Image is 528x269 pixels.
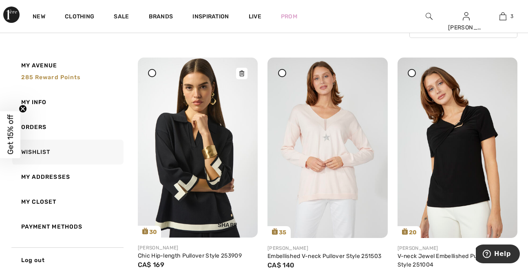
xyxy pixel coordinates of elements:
a: Sign In [463,12,470,20]
a: 30 [138,58,258,238]
a: 3 [485,11,521,21]
a: New [33,13,45,22]
div: Share [203,202,252,231]
img: joseph-ribkoff-tops-black-vanilla_253909_1_8d46_search.jpg [138,58,258,238]
a: Brands [149,13,173,22]
span: My Avenue [21,61,57,70]
img: frank-lyman-tops-black_6281251004_4_6c76_search.jpg [398,58,517,238]
a: Clothing [65,13,94,22]
a: Payment Methods [11,214,124,239]
img: My Bag [499,11,506,21]
img: search the website [426,11,433,21]
a: Live [249,12,261,21]
span: 3 [510,13,513,20]
div: [PERSON_NAME] [398,245,517,252]
div: [PERSON_NAME] [138,244,258,251]
a: My Closet [11,189,124,214]
img: 1ère Avenue [3,7,20,23]
a: Chic Hip-length Pullover Style 253909 [138,252,242,259]
span: Get 15% off [6,115,15,155]
a: Wishlist [11,140,124,165]
a: Embellished V-neck Pullover Style 251503 [267,253,381,260]
button: Close teaser [19,104,27,113]
span: CA$ 169 [138,261,164,269]
div: [PERSON_NAME] [267,245,387,252]
span: 285 Reward points [21,74,81,81]
a: My Addresses [11,165,124,189]
span: Inspiration [192,13,229,22]
a: 20 [398,58,517,238]
a: Sale [114,13,129,22]
span: CA$ 140 [267,261,294,269]
img: frank-lyman-tops-blush_251503_2_f960_search.jpg [267,58,387,238]
a: My Info [11,90,124,115]
a: V-neck Jewel Embellished Pullover Style 251004 [398,253,493,268]
div: [PERSON_NAME] [448,23,484,32]
a: Orders [11,115,124,140]
iframe: Opens a widget where you can find more information [476,245,520,265]
a: Prom [281,12,297,21]
a: 35 [267,58,387,238]
img: My Info [463,11,470,21]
